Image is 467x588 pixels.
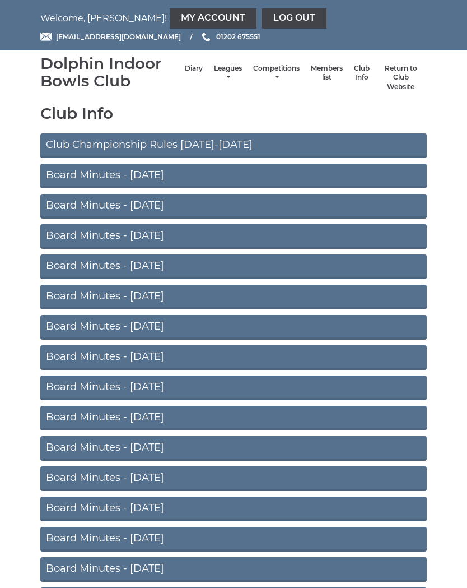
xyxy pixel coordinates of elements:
a: Board Minutes - [DATE] [40,376,427,400]
a: Board Minutes - [DATE] [40,436,427,461]
img: Phone us [202,33,210,41]
a: Board Minutes - [DATE] [40,527,427,552]
a: Board Minutes - [DATE] [40,345,427,370]
a: Board Minutes - [DATE] [40,497,427,521]
a: Board Minutes - [DATE] [40,406,427,430]
a: Log out [262,8,326,29]
a: Return to Club Website [381,64,421,92]
a: Club Championship Rules [DATE]-[DATE] [40,133,427,158]
a: Board Minutes - [DATE] [40,254,427,279]
a: Board Minutes - [DATE] [40,285,427,309]
a: Board Minutes - [DATE] [40,315,427,340]
a: Board Minutes - [DATE] [40,466,427,491]
img: Email [40,33,52,41]
a: Email [EMAIL_ADDRESS][DOMAIN_NAME] [40,31,181,42]
a: My Account [170,8,256,29]
a: Members list [311,64,343,82]
a: Board Minutes - [DATE] [40,194,427,219]
span: 01202 675551 [216,33,260,41]
a: Board Minutes - [DATE] [40,557,427,582]
a: Leagues [214,64,242,82]
h1: Club Info [40,105,427,122]
a: Phone us 01202 675551 [200,31,260,42]
nav: Welcome, [PERSON_NAME]! [40,8,427,29]
a: Board Minutes - [DATE] [40,224,427,249]
div: Dolphin Indoor Bowls Club [40,55,179,90]
a: Diary [185,64,203,73]
span: [EMAIL_ADDRESS][DOMAIN_NAME] [56,33,181,41]
a: Club Info [354,64,370,82]
a: Board Minutes - [DATE] [40,164,427,188]
a: Competitions [253,64,300,82]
